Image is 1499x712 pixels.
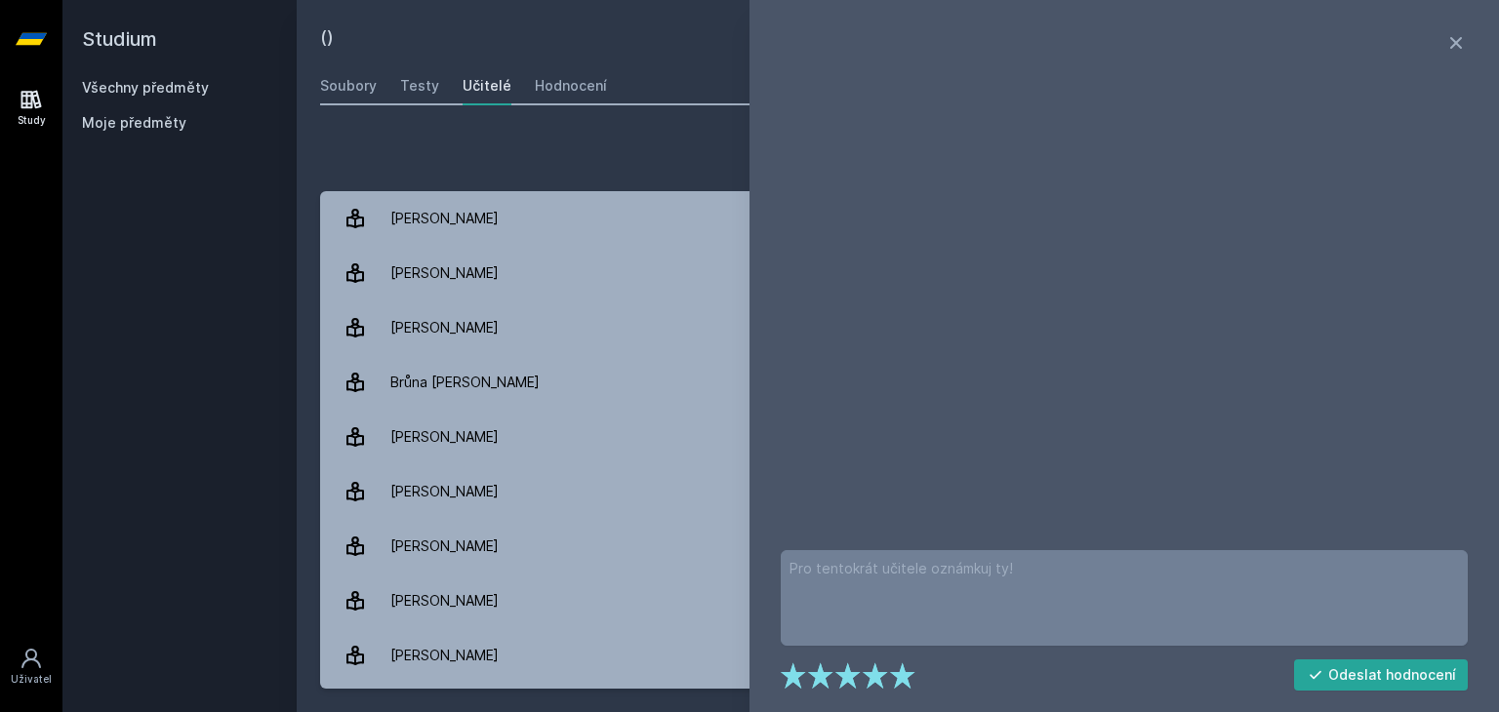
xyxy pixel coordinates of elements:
div: [PERSON_NAME] [390,199,499,238]
a: Hodnocení [535,66,607,105]
span: Moje předměty [82,113,186,133]
button: Odeslat hodnocení [1294,659,1469,691]
a: Všechny předměty [82,79,209,96]
div: Uživatel [11,672,52,687]
div: Testy [400,76,439,96]
div: [PERSON_NAME] [390,527,499,566]
div: [PERSON_NAME] [390,417,499,456]
a: [PERSON_NAME] 63 hodnocení 4.0 [320,628,1476,683]
h2: () [320,23,1476,51]
div: Study [18,113,46,128]
a: [PERSON_NAME] [320,246,1476,300]
div: Hodnocení [535,76,607,96]
a: Uživatel [4,637,59,696]
a: Testy [400,66,439,105]
div: [PERSON_NAME] [390,581,499,620]
div: [PERSON_NAME] [390,472,499,511]
div: Učitelé [463,76,511,96]
a: [PERSON_NAME] 2 hodnocení 1.5 [320,300,1476,355]
a: [PERSON_NAME] 1 hodnocení 5.0 [320,574,1476,628]
a: [PERSON_NAME] 3 hodnocení 3.3 [320,464,1476,519]
a: [PERSON_NAME] 1 hodnocení 4.0 [320,519,1476,574]
div: Brůna [PERSON_NAME] [390,363,540,402]
div: [PERSON_NAME] [390,254,499,293]
a: [PERSON_NAME] 1 hodnocení 5.0 [320,191,1476,246]
a: Soubory [320,66,377,105]
a: [PERSON_NAME] 6 hodnocení 3.5 [320,410,1476,464]
a: Brůna [PERSON_NAME] [320,355,1476,410]
a: Učitelé [463,66,511,105]
div: [PERSON_NAME] [390,308,499,347]
a: Study [4,78,59,138]
div: Soubory [320,76,377,96]
div: [PERSON_NAME] [390,636,499,675]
